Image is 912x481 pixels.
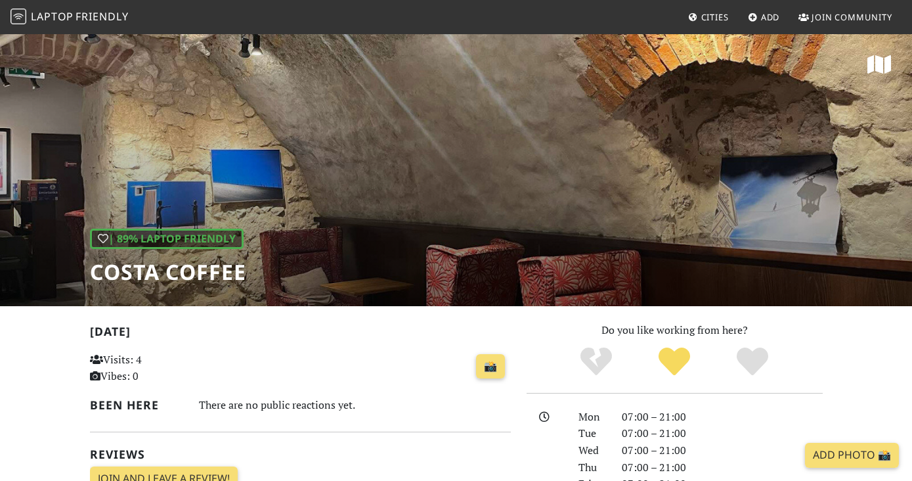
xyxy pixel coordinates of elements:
[11,6,129,29] a: LaptopFriendly LaptopFriendly
[90,398,183,412] h2: Been here
[90,260,246,285] h1: Costa Coffee
[31,9,74,24] span: Laptop
[76,9,128,24] span: Friendly
[614,425,831,442] div: 07:00 – 21:00
[614,442,831,459] div: 07:00 – 21:00
[812,11,892,23] span: Join Community
[571,442,614,459] div: Wed
[701,11,729,23] span: Cities
[743,5,785,29] a: Add
[636,346,714,378] div: Yes
[761,11,780,23] span: Add
[11,9,26,24] img: LaptopFriendly
[199,396,511,415] div: There are no public reactions yet.
[557,346,636,378] div: No
[683,5,734,29] a: Cities
[571,425,614,442] div: Tue
[614,459,831,476] div: 07:00 – 21:00
[793,5,898,29] a: Join Community
[571,409,614,426] div: Mon
[90,325,511,344] h2: [DATE]
[713,346,791,378] div: Definitely!
[805,443,899,468] a: Add Photo 📸
[527,322,823,339] p: Do you like working from here?
[90,447,511,461] h2: Reviews
[476,354,505,379] a: 📸
[90,352,220,385] p: Visits: 4 Vibes: 0
[90,229,244,250] div: | 89% Laptop Friendly
[614,409,831,426] div: 07:00 – 21:00
[571,459,614,476] div: Thu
